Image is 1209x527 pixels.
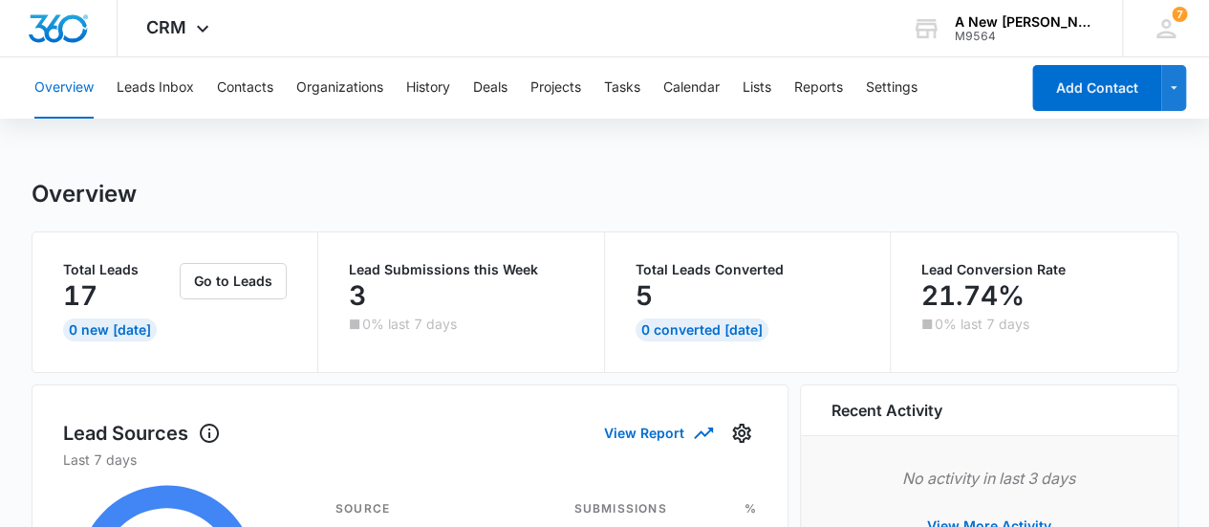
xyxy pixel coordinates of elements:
p: Last 7 days [63,450,757,470]
button: Settings [866,57,918,119]
p: Lead Submissions this Week [349,263,573,276]
button: Reports [794,57,843,119]
button: Contacts [217,57,273,119]
p: 5 [636,280,653,311]
div: notifications count [1172,7,1187,22]
span: CRM [146,17,186,37]
button: Add Contact [1032,65,1161,111]
button: Deals [473,57,507,119]
button: History [406,57,450,119]
button: Organizations [296,57,383,119]
h1: Overview [32,180,137,209]
p: 0% last 7 days [935,318,1029,331]
div: account name [955,14,1094,30]
button: Projects [530,57,581,119]
p: 3 [349,280,366,311]
span: 7 [1172,7,1187,22]
p: No activity in last 3 days [831,467,1147,490]
button: Go to Leads [180,263,287,299]
button: Lists [743,57,771,119]
p: Total Leads Converted [636,263,860,276]
p: 0% last 7 days [362,318,457,331]
div: 0 New [DATE] [63,318,157,341]
p: 21.74% [921,280,1025,311]
div: 0 Converted [DATE] [636,318,768,341]
div: account id [955,30,1094,43]
p: Lead Conversion Rate [921,263,1147,276]
button: Settings [726,418,757,449]
button: Calendar [663,57,720,119]
a: Go to Leads [180,273,287,289]
button: Leads Inbox [117,57,194,119]
p: Total Leads [63,263,177,276]
button: Tasks [604,57,640,119]
h1: Lead Sources [63,419,221,448]
button: Overview [34,57,94,119]
p: 17 [63,280,97,311]
button: View Report [604,416,711,450]
h6: Recent Activity [831,399,942,422]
